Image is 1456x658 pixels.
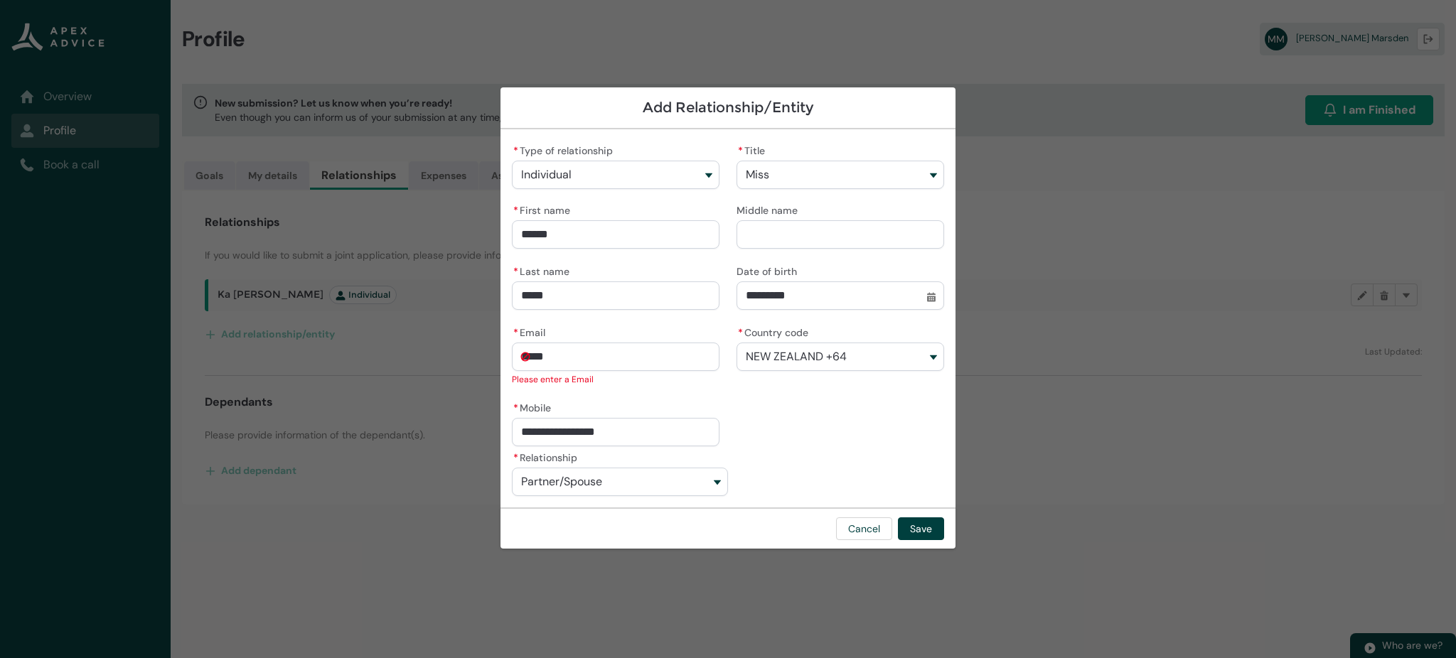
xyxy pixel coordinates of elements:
button: Cancel [836,517,892,540]
label: Middle name [737,200,803,217]
button: Type of relationship [512,161,719,189]
label: Title [737,141,771,158]
label: Type of relationship [512,141,619,158]
span: Partner/Spouse [521,475,602,488]
label: Date of birth [737,261,803,279]
abbr: required [513,144,518,157]
abbr: required [513,204,518,217]
button: Relationship [512,468,728,496]
button: Save [898,517,944,540]
span: Individual [521,168,572,181]
abbr: required [513,451,518,464]
label: Last name [512,261,575,279]
span: Miss [746,168,769,181]
abbr: required [513,265,518,278]
abbr: required [738,326,743,339]
button: Country code [737,343,944,371]
div: Please enter a Email [512,372,719,387]
h1: Add Relationship/Entity [512,99,944,117]
button: Title [737,161,944,189]
label: Country code [737,323,814,340]
label: First name [512,200,576,217]
label: Relationship [512,448,583,465]
abbr: required [513,401,518,414]
label: Mobile [512,398,557,415]
label: Email [512,323,551,340]
span: NEW ZEALAND +64 [746,350,847,363]
abbr: required [738,144,743,157]
abbr: required [513,326,518,339]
